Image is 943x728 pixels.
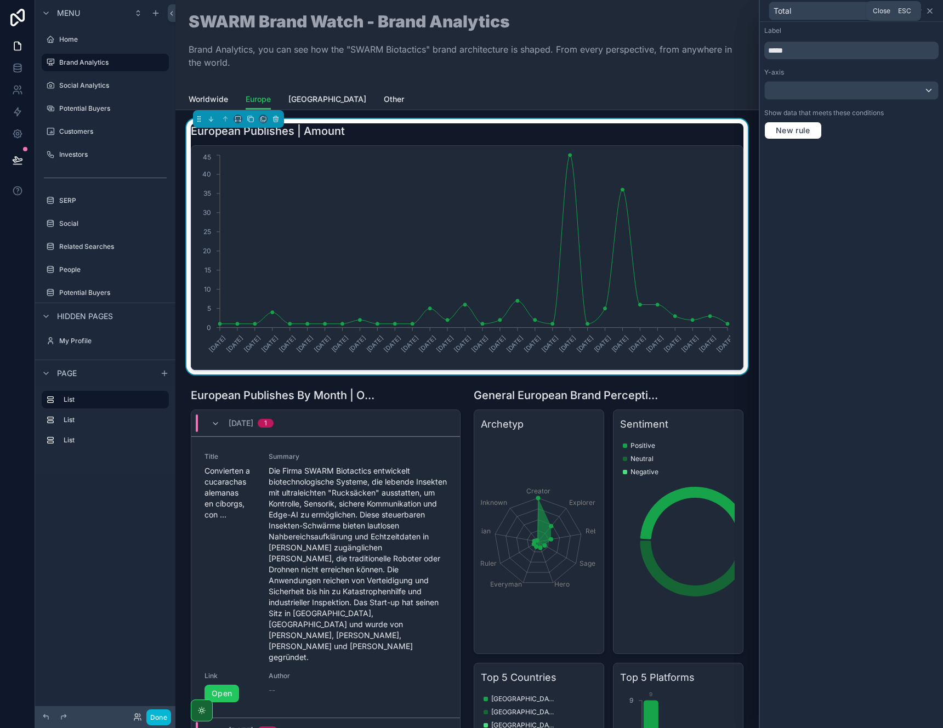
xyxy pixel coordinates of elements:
[203,208,211,217] tspan: 30
[288,94,366,105] span: [GEOGRAPHIC_DATA]
[189,13,746,30] h1: SWARM Brand Watch - Brand Analytics
[59,150,167,159] label: Investors
[452,334,472,354] text: [DATE]
[680,334,700,354] text: [DATE]
[295,334,315,354] text: [DATE]
[202,170,211,178] tspan: 40
[348,334,367,354] text: [DATE]
[771,126,815,135] span: New rule
[330,334,350,354] text: [DATE]
[42,261,169,278] a: People
[487,334,507,354] text: [DATE]
[57,311,113,322] span: Hidden pages
[383,334,402,354] text: [DATE]
[774,5,791,16] span: Total
[204,266,211,274] tspan: 15
[59,35,167,44] label: Home
[146,709,171,725] button: Done
[198,152,736,363] div: chart
[400,334,420,354] text: [DATE]
[384,89,404,111] a: Other
[42,123,169,140] a: Customers
[42,215,169,232] a: Social
[593,334,612,354] text: [DATE]
[288,89,366,111] a: [GEOGRAPHIC_DATA]
[59,265,167,274] label: People
[663,334,683,354] text: [DATE]
[769,2,895,20] button: Total
[42,284,169,302] a: Potential Buyers
[207,334,227,354] text: [DATE]
[64,395,160,404] label: List
[229,418,253,429] span: [DATE]
[365,334,385,354] text: [DATE]
[505,334,525,354] text: [DATE]
[645,334,665,354] text: [DATE]
[57,8,80,19] span: Menu
[896,7,913,15] span: Esc
[313,334,332,354] text: [DATE]
[191,123,345,139] h1: European Publishes | Amount
[59,196,167,205] label: SERP
[57,368,77,379] span: Page
[264,419,267,428] div: 1
[42,54,169,71] a: Brand Analytics
[42,238,169,255] a: Related Searches
[697,334,717,354] text: [DATE]
[610,334,630,354] text: [DATE]
[246,89,271,110] a: Europe
[42,100,169,117] a: Potential Buyers
[59,81,167,90] label: Social Analytics
[764,26,781,35] label: Label
[558,334,577,354] text: [DATE]
[189,43,746,69] p: Brand Analytics, you can see how the "SWARM Biotactics" brand architecture is shaped. From every ...
[203,153,211,161] tspan: 45
[189,89,228,111] a: Worldwide
[522,334,542,354] text: [DATE]
[207,323,211,332] tspan: 0
[59,242,167,251] label: Related Searches
[242,334,262,354] text: [DATE]
[59,219,167,228] label: Social
[64,416,164,424] label: List
[418,334,438,354] text: [DATE]
[764,122,822,139] button: New rule
[42,192,169,209] a: SERP
[42,146,169,163] a: Investors
[764,109,884,117] label: Show data that meets these conditions
[64,436,164,445] label: List
[715,334,735,354] text: [DATE]
[203,247,211,255] tspan: 20
[873,7,890,15] span: Close
[540,334,560,354] text: [DATE]
[246,94,271,105] span: Europe
[42,332,169,350] a: My Profile
[764,68,784,77] label: Y-axis
[203,228,211,236] tspan: 25
[575,334,595,354] text: [DATE]
[59,104,167,113] label: Potential Buyers
[59,58,162,67] label: Brand Analytics
[384,94,404,105] span: Other
[59,288,167,297] label: Potential Buyers
[35,386,175,460] div: scrollable content
[277,334,297,354] text: [DATE]
[203,189,211,197] tspan: 35
[59,337,167,345] label: My Profile
[42,77,169,94] a: Social Analytics
[628,334,647,354] text: [DATE]
[207,304,211,312] tspan: 5
[470,334,490,354] text: [DATE]
[260,334,280,354] text: [DATE]
[189,94,228,105] span: Worldwide
[225,334,245,354] text: [DATE]
[59,127,167,136] label: Customers
[435,334,455,354] text: [DATE]
[42,31,169,48] a: Home
[204,285,211,293] tspan: 10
